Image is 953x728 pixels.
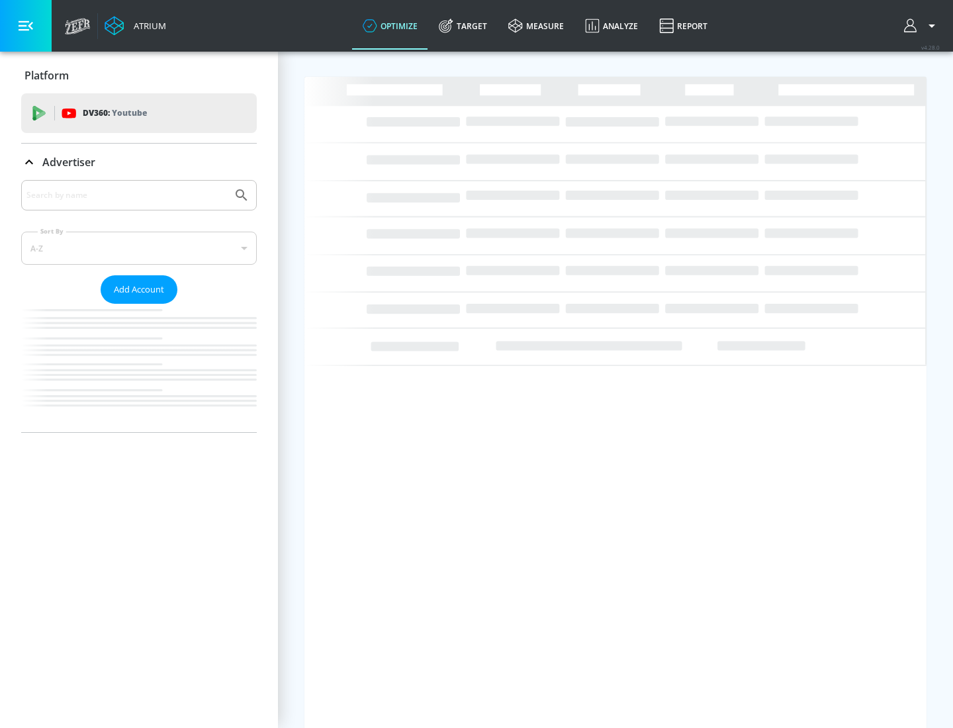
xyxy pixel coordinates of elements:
button: Add Account [101,275,177,304]
span: Add Account [114,282,164,297]
div: DV360: Youtube [21,93,257,133]
p: Advertiser [42,155,95,169]
div: Advertiser [21,144,257,181]
p: Platform [24,68,69,83]
a: Analyze [574,2,649,50]
a: Report [649,2,718,50]
div: Advertiser [21,180,257,432]
p: DV360: [83,106,147,120]
a: optimize [352,2,428,50]
input: Search by name [26,187,227,204]
div: Atrium [128,20,166,32]
div: A-Z [21,232,257,265]
label: Sort By [38,227,66,236]
a: Target [428,2,498,50]
span: v 4.28.0 [921,44,940,51]
nav: list of Advertiser [21,304,257,432]
a: Atrium [105,16,166,36]
p: Youtube [112,106,147,120]
div: Platform [21,57,257,94]
a: measure [498,2,574,50]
